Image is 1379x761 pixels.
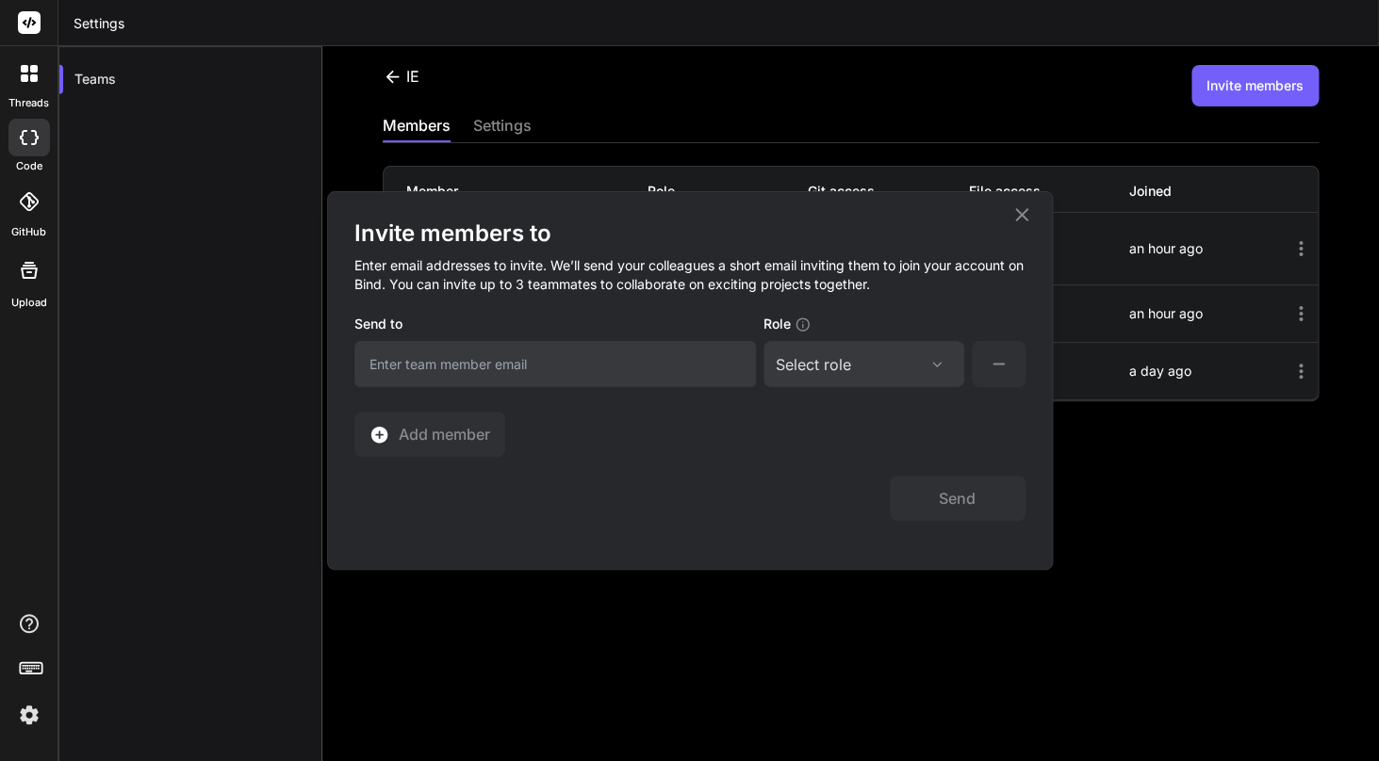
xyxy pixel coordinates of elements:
[776,353,952,376] div: Select role
[354,341,756,387] input: Enter team member email
[354,412,505,457] button: Add member
[890,476,1026,521] button: Send
[776,353,851,376] div: Select role
[763,315,811,341] label: Role
[354,219,1026,249] h2: Invite members to
[354,315,402,341] label: Send to
[399,423,490,445] span: Add member
[354,249,1026,313] h4: Enter email addresses to invite. We’ll send your colleagues a short email inviting them to join y...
